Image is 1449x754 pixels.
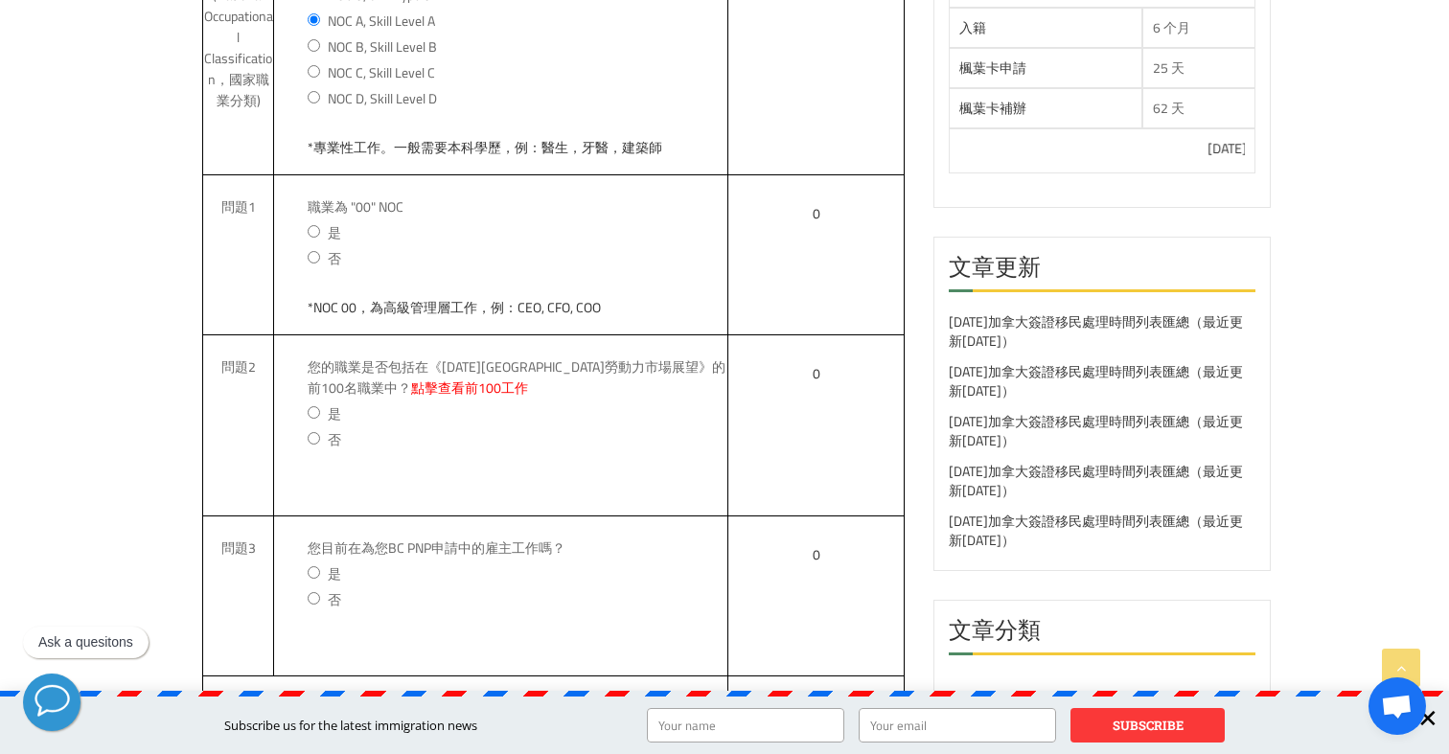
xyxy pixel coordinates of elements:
input: Your email [859,708,1056,743]
h2: 文章更新 [949,252,1255,292]
a: [DATE]加拿大簽證移民處理時間列表匯總（最近更新[DATE]） [949,309,1243,354]
span: 是 [328,220,341,245]
a: Go to Top [1382,649,1420,687]
input: NOC B, Skill Level B [308,39,320,52]
input: 是 [308,225,320,238]
td: 62 天 [1142,88,1255,128]
span: NOC C, Skill Level C [328,60,435,85]
p: Ask a quesitons [38,634,133,651]
span: 是 [328,561,341,586]
label: 您的職業是否包括在《[DATE][GEOGRAPHIC_DATA]勞動力市場展望》的前100名職業中？ [308,335,727,399]
label: 問題2 [203,335,273,377]
input: NOC C, Skill Level C [308,65,320,78]
a: [DATE]加拿大簽證移民處理時間列表匯總（最近更新[DATE]） [949,459,1243,503]
input: 是 [308,566,320,579]
span: NOC B, Skill Level B [328,34,437,59]
label: 滿分50 [728,676,904,719]
a: 點擊查看前100工作 [411,376,528,400]
span: 否 [328,587,341,612]
a: 楓葉卡申請 [959,56,1026,80]
span: 否 [328,246,341,271]
a: [DATE]更新 [1202,136,1268,161]
span: 否 [328,427,341,452]
input: NOC D, Skill Level D [308,91,320,103]
input: 是 [308,406,320,419]
a: 楓葉卡補辦 [959,96,1026,121]
h2: 文章分類 [949,615,1255,655]
input: 否 [308,251,320,263]
strong: SUBSCRIBE [1113,717,1184,734]
input: NOC A, Skill Level A [308,13,320,26]
td: 25 天 [1142,48,1255,88]
input: 否 [308,432,320,445]
label: 您目前在為您BC PNP申請中的雇主工作嗎？ [308,516,727,559]
label: 問題1 [203,175,273,217]
label: 職業為 "00" NOC [308,175,727,217]
a: 入籍 [959,15,986,40]
label: 問題3 [203,516,273,559]
a: [DATE]加拿大簽證移民處理時間列表匯總（最近更新[DATE]） [949,409,1243,453]
span: 是 [328,401,341,426]
span: NOC A, Skill Level A [328,9,435,34]
a: 打開聊天 [1368,677,1426,735]
input: 否 [308,592,320,605]
a: [DATE]加拿大簽證移民處理時間列表匯總（最近更新[DATE]） [949,359,1243,403]
span: Subscribe us for the latest immigration news [224,717,477,734]
input: Your name [647,708,844,743]
label: B.工資 [203,676,727,719]
span: NOC D, Skill Level D [328,86,437,111]
td: 6 个月 [1142,8,1255,48]
a: [DATE]加拿大簽證移民處理時間列表匯總（最近更新[DATE]） [949,509,1243,553]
